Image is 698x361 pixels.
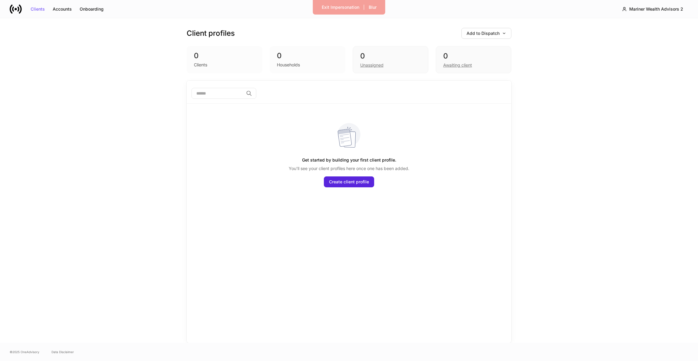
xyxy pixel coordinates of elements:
div: 0 [277,51,338,61]
div: Create client profile [329,180,369,184]
div: Clients [31,7,45,11]
div: Unassigned [360,62,384,68]
div: Blur [369,5,377,9]
div: Households [277,62,300,68]
div: Accounts [53,7,72,11]
div: Add to Dispatch [467,31,506,35]
button: Blur [365,2,381,12]
div: Exit Impersonation [322,5,359,9]
button: Create client profile [324,176,374,187]
div: 0 [443,51,504,61]
a: Data Disclaimer [52,349,74,354]
div: 0 [360,51,421,61]
div: 0Awaiting client [436,46,511,73]
div: Mariner Wealth Advisors 2 [629,7,683,11]
p: You'll see your client profiles here once one has been added. [289,165,409,172]
button: Exit Impersonation [318,2,363,12]
button: Clients [27,4,49,14]
h3: Client profiles [187,28,235,38]
div: Onboarding [80,7,104,11]
button: Mariner Wealth Advisors 2 [617,4,688,15]
button: Accounts [49,4,76,14]
div: 0Unassigned [353,46,428,73]
button: Add to Dispatch [461,28,511,39]
button: Onboarding [76,4,108,14]
div: Awaiting client [443,62,472,68]
h5: Get started by building your first client profile. [302,155,396,165]
div: Clients [194,62,207,68]
div: 0 [194,51,255,61]
span: © 2025 OneAdvisory [10,349,39,354]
